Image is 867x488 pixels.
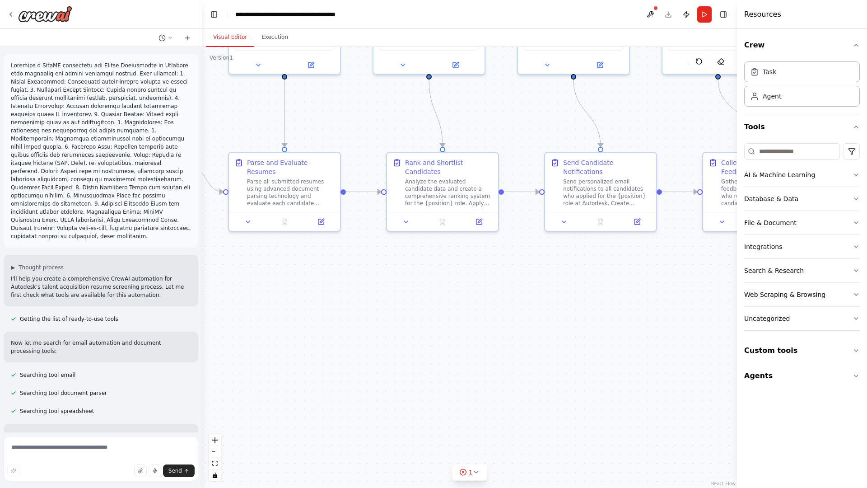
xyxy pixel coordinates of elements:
button: Database & Data [744,187,860,211]
button: Open in side panel [305,216,336,227]
div: Agent [763,92,781,101]
span: Thought process [19,264,64,271]
button: Open in side panel [430,60,481,70]
g: Edge from 1b200f1c-6eea-4848-b6b6-5b4677e38c42 to 008b1641-725e-456a-aef7-f871a005cc8c [424,80,447,147]
button: Agents [744,363,860,389]
g: Edge from triggers to 22a5eace-b258-4c6b-86a2-d9c77f7f3f3b [187,159,223,197]
div: Parse and Evaluate Resumes [247,158,335,176]
button: Open in side panel [621,216,653,227]
g: Edge from 008b1641-725e-456a-aef7-f871a005cc8c to cbee2c4f-edf6-452e-867f-ecadf11f9116 [504,188,539,197]
button: Web Scraping & Browsing [744,283,860,306]
button: Search & Research [744,259,860,282]
div: Version 1 [210,54,233,61]
nav: breadcrumb [235,10,337,19]
g: Edge from 7eb5a1de-2dfa-482b-8ea2-35f58f715815 to cbee2c4f-edf6-452e-867f-ecadf11f9116 [569,80,605,147]
div: Send personalized email notifications to all candidates who applied for the {position} role at Au... [563,178,651,207]
span: ▶ [11,264,15,271]
span: Searching tool email [20,371,75,379]
button: Open in side panel [574,60,625,70]
button: fit view [209,458,221,469]
button: Send [163,465,195,477]
button: zoom in [209,434,221,446]
div: Uncategorized [744,314,790,323]
span: Getting the list of ready-to-use tools [20,315,118,323]
div: Collect Hiring Manager FeedbackGather comprehensive feedback from hiring managers who reviewed th... [702,152,815,232]
button: File & Document [744,211,860,235]
button: AI & Machine Learning [744,163,860,187]
div: Tools [744,140,860,338]
button: Visual Editor [206,28,254,47]
div: AI & Machine Learning [744,170,815,179]
div: Collect Hiring Manager Feedback [721,158,809,176]
p: Loremips d SitaME consectetu adi Elitse Doeiusmodte in Utlabore etdo magnaaliq eni admini veniamq... [11,61,191,240]
button: Improve this prompt [7,465,20,477]
button: Start a new chat [180,33,195,43]
button: Tools [744,114,860,140]
button: Hide right sidebar [717,8,730,21]
button: 1 [452,464,487,481]
div: React Flow controls [209,434,221,481]
g: Edge from 1a3ff718-2a3b-4eab-a897-dd360a86a954 to 22a5eace-b258-4c6b-86a2-d9c77f7f3f3b [280,80,289,147]
span: Send [168,467,182,474]
span: Searching tool document parser [20,389,107,397]
button: No output available [424,216,462,227]
button: Uncategorized [744,307,860,330]
a: React Flow attribution [711,481,736,486]
p: Perfect! Now I have all the necessary tools. Let me create the talent acquisition automation with... [11,431,191,455]
g: Edge from a40d83b7-f484-4af0-864f-f38720ff525f to 500eb88d-daf6-4d0e-a620-04a419021d80 [713,80,763,147]
div: Task [763,67,776,76]
button: Execution [254,28,295,47]
button: ▶Thought process [11,264,64,271]
div: File & Document [744,218,797,227]
p: I'll help you create a comprehensive CrewAI automation for Autodesk's talent acquisition resume s... [11,275,191,299]
button: Switch to previous chat [155,33,177,43]
div: Send Candidate NotificationsSend personalized email notifications to all candidates who applied f... [544,152,657,232]
div: Database & Data [744,194,798,203]
button: Click to speak your automation idea [149,465,161,477]
h4: Resources [744,9,781,20]
div: Send Candidate Notifications [563,158,651,176]
div: Web Scraping & Browsing [744,290,825,299]
p: Now let me search for email automation and document processing tools: [11,339,191,355]
g: Edge from cbee2c4f-edf6-452e-867f-ecadf11f9116 to 500eb88d-daf6-4d0e-a620-04a419021d80 [662,188,697,197]
button: Hide left sidebar [208,8,220,21]
button: Custom tools [744,338,860,363]
div: Parse all submitted resumes using advanced document parsing technology and evaluate each candidat... [247,178,335,207]
img: Logo [18,6,72,22]
span: 1 [469,468,473,477]
div: Integrations [744,242,782,251]
button: Upload files [134,465,147,477]
span: Searching tool spreadsheet [20,408,94,415]
button: Crew [744,33,860,58]
div: Rank and Shortlist CandidatesAnalyze the evaluated candidate data and create a comprehensive rank... [386,152,499,232]
button: No output available [582,216,620,227]
button: zoom out [209,446,221,458]
div: Analyze the evaluated candidate data and create a comprehensive ranking system for the {position}... [405,178,493,207]
g: Edge from 22a5eace-b258-4c6b-86a2-d9c77f7f3f3b to 008b1641-725e-456a-aef7-f871a005cc8c [346,188,381,197]
div: Gather comprehensive feedback from hiring managers who reviewed the shortlisted candidates for th... [721,178,809,207]
div: Crew [744,58,860,114]
div: Rank and Shortlist Candidates [405,158,493,176]
button: Integrations [744,235,860,258]
button: toggle interactivity [209,469,221,481]
div: Parse and Evaluate ResumesParse all submitted resumes using advanced document parsing technology ... [228,152,341,232]
button: No output available [266,216,304,227]
div: Search & Research [744,266,804,275]
button: Open in side panel [285,60,336,70]
button: Open in side panel [463,216,494,227]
